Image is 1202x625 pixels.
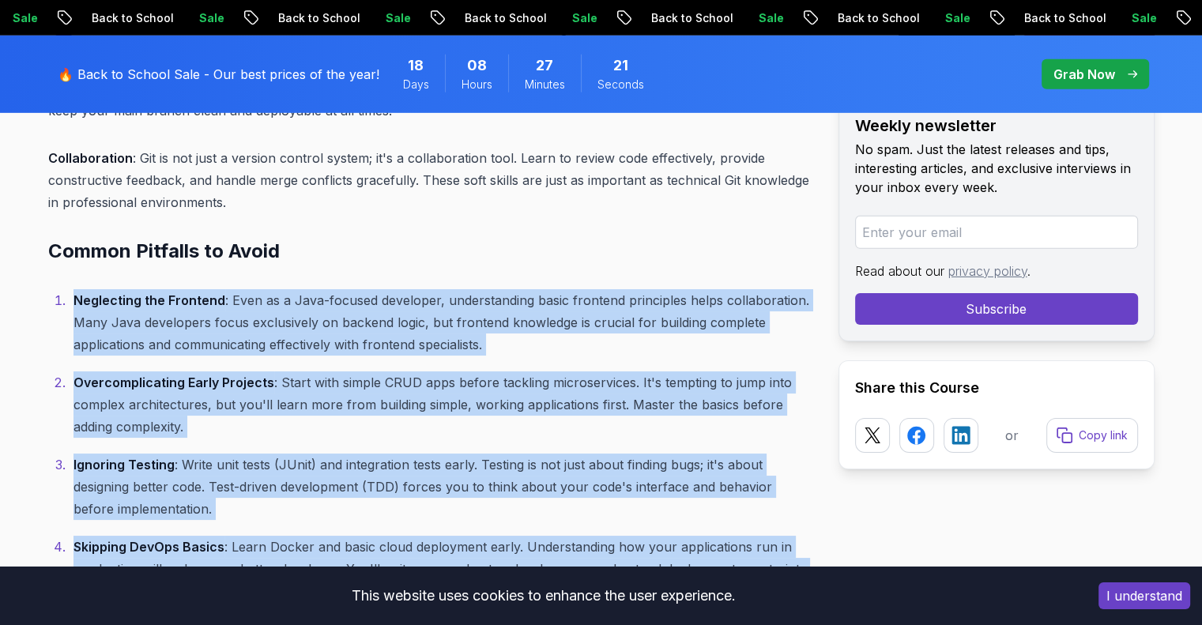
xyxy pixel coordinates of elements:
p: No spam. Just the latest releases and tips, interesting articles, and exclusive interviews in you... [855,140,1138,197]
p: : Start with simple CRUD apps before tackling microservices. It's tempting to jump into complex a... [73,371,813,438]
p: Sale [1118,10,1169,26]
p: Sale [559,10,609,26]
p: Back to School [451,10,559,26]
p: : Even as a Java-focused developer, understanding basic frontend principles helps collaboration. ... [73,289,813,356]
p: : Learn Docker and basic cloud deployment early. Understanding how your applications run in produ... [73,536,813,602]
p: Back to School [638,10,745,26]
p: : Git is not just a version control system; it's a collaboration tool. Learn to review code effec... [48,147,813,213]
span: Hours [462,77,492,92]
h2: Share this Course [855,377,1138,399]
strong: Neglecting the Frontend [73,292,225,308]
p: Grab Now [1053,65,1115,84]
p: Sale [372,10,423,26]
span: Minutes [525,77,565,92]
p: Back to School [78,10,186,26]
p: Copy link [1079,427,1128,443]
p: Sale [745,10,796,26]
span: 8 Hours [467,55,487,77]
button: Accept cookies [1098,582,1190,609]
p: Sale [932,10,982,26]
p: Back to School [824,10,932,26]
button: Subscribe [855,293,1138,325]
p: 🔥 Back to School Sale - Our best prices of the year! [58,65,379,84]
p: Sale [186,10,236,26]
h2: Weekly newsletter [855,115,1138,137]
p: Back to School [265,10,372,26]
p: or [1005,426,1019,445]
span: Seconds [597,77,644,92]
span: 27 Minutes [536,55,553,77]
span: 18 Days [408,55,424,77]
strong: Ignoring Testing [73,457,175,473]
div: This website uses cookies to enhance the user experience. [12,578,1075,613]
a: privacy policy [948,263,1027,279]
input: Enter your email [855,216,1138,249]
p: Back to School [1011,10,1118,26]
span: 21 Seconds [613,55,628,77]
p: Read about our . [855,262,1138,280]
strong: Collaboration [48,150,133,166]
h2: Common Pitfalls to Avoid [48,239,813,264]
p: : Write unit tests (JUnit) and integration tests early. Testing is not just about finding bugs; i... [73,454,813,520]
strong: Overcomplicating Early Projects [73,375,274,390]
strong: Skipping DevOps Basics [73,539,224,555]
button: Copy link [1046,418,1138,453]
span: Days [403,77,429,92]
